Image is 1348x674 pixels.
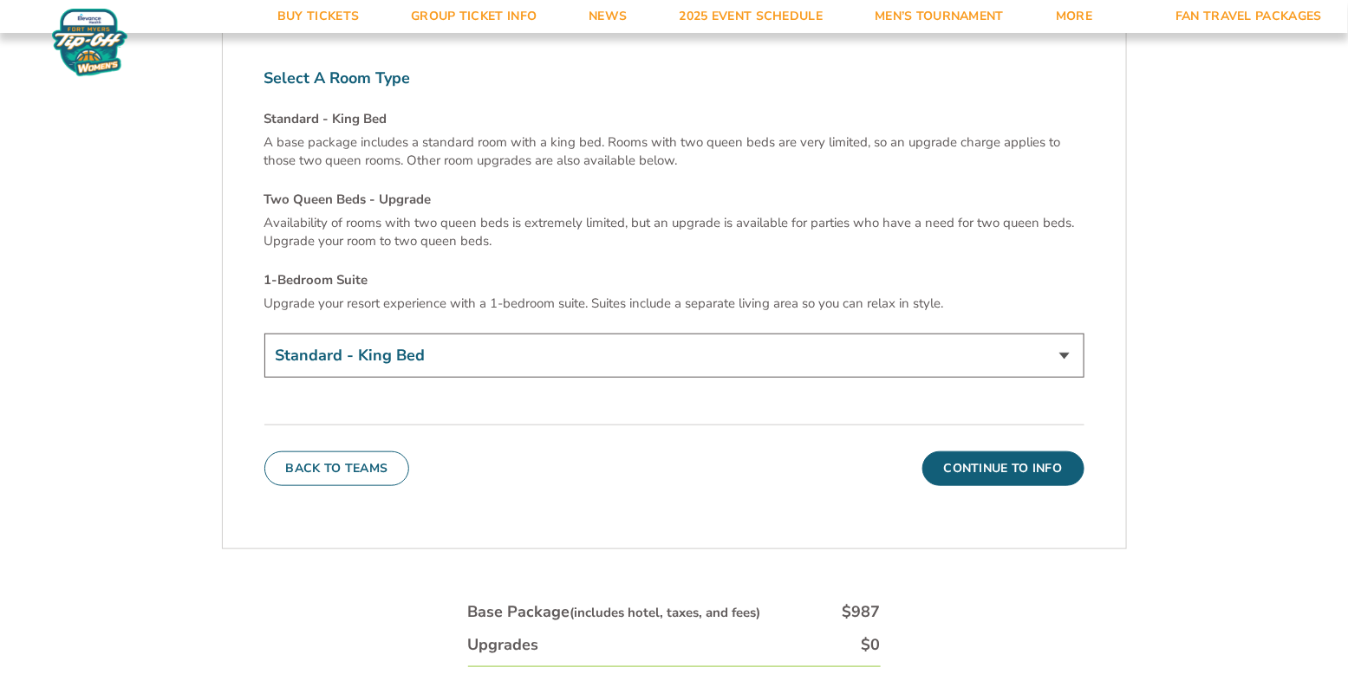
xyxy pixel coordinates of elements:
p: Availability of rooms with two queen beds is extremely limited, but an upgrade is available for p... [264,214,1084,250]
label: Select A Room Type [264,68,1084,89]
button: Continue To Info [922,451,1084,486]
small: (includes hotel, taxes, and fees) [570,604,761,621]
p: A base package includes a standard room with a king bed. Rooms with two queen beds are very limit... [264,133,1084,170]
div: Base Package [468,601,761,623]
div: $0 [862,634,881,656]
div: Upgrades [468,634,539,656]
button: Back To Teams [264,451,410,486]
h4: Standard - King Bed [264,110,1084,128]
div: $987 [843,601,881,623]
h4: Two Queen Beds - Upgrade [264,191,1084,209]
img: Women's Fort Myers Tip-Off [52,9,127,76]
h4: 1-Bedroom Suite [264,271,1084,289]
p: Upgrade your resort experience with a 1-bedroom suite. Suites include a separate living area so y... [264,295,1084,313]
